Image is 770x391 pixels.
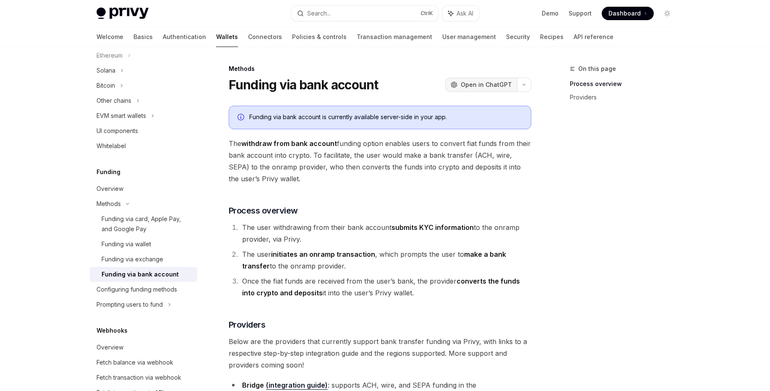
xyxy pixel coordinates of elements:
[461,81,512,89] span: Open in ChatGPT
[97,284,177,295] div: Configuring funding methods
[97,326,128,336] h5: Webhooks
[97,65,115,76] div: Solana
[442,6,479,21] button: Ask AI
[97,126,138,136] div: UI components
[102,254,163,264] div: Funding via exchange
[90,181,197,196] a: Overview
[102,239,151,249] div: Funding via wallet
[97,8,149,19] img: light logo
[249,113,522,122] div: Funding via bank account is currently available server-side in your app.
[540,27,564,47] a: Recipes
[608,9,641,18] span: Dashboard
[357,27,432,47] a: Transaction management
[248,27,282,47] a: Connectors
[229,336,531,371] span: Below are the providers that currently support bank transfer funding via Privy, with links to a r...
[90,123,197,138] a: UI components
[90,282,197,297] a: Configuring funding methods
[90,138,197,154] a: Whitelabel
[97,342,123,352] div: Overview
[97,141,126,151] div: Whitelabel
[102,214,192,234] div: Funding via card, Apple Pay, and Google Pay
[97,184,123,194] div: Overview
[229,138,531,185] span: The funding option enables users to convert fiat funds from their bank account into crypto. To fa...
[271,250,375,258] strong: initiates an onramp transaction
[97,27,123,47] a: Welcome
[307,8,331,18] div: Search...
[660,7,674,20] button: Toggle dark mode
[97,357,173,368] div: Fetch balance via webhook
[292,27,347,47] a: Policies & controls
[420,10,433,17] span: Ctrl K
[240,222,531,245] li: The user withdrawing from their bank account to the onramp provider, via Privy.
[90,237,197,252] a: Funding via wallet
[445,78,517,92] button: Open in ChatGPT
[506,27,530,47] a: Security
[90,370,197,385] a: Fetch transaction via webhook
[97,111,146,121] div: EVM smart wallets
[90,211,197,237] a: Funding via card, Apple Pay, and Google Pay
[97,373,181,383] div: Fetch transaction via webhook
[542,9,559,18] a: Demo
[90,340,197,355] a: Overview
[90,267,197,282] a: Funding via bank account
[97,167,120,177] h5: Funding
[266,381,328,390] a: (integration guide)
[102,269,179,279] div: Funding via bank account
[602,7,654,20] a: Dashboard
[574,27,613,47] a: API reference
[97,81,115,91] div: Bitcoin
[229,65,531,73] div: Methods
[240,248,531,272] li: The user , which prompts the user to to the onramp provider.
[229,319,266,331] span: Providers
[442,27,496,47] a: User management
[97,96,131,106] div: Other chains
[229,205,298,216] span: Process overview
[133,27,153,47] a: Basics
[90,355,197,370] a: Fetch balance via webhook
[291,6,438,21] button: Search...CtrlK
[392,223,474,232] strong: submits KYC information
[163,27,206,47] a: Authentication
[238,114,246,122] svg: Info
[97,199,121,209] div: Methods
[240,275,531,299] li: Once the fiat funds are received from the user’s bank, the provider it into the user’s Privy wallet.
[569,9,592,18] a: Support
[90,252,197,267] a: Funding via exchange
[216,27,238,47] a: Wallets
[242,381,264,389] strong: Bridge
[229,77,378,92] h1: Funding via bank account
[97,300,163,310] div: Prompting users to fund
[241,139,337,148] strong: withdraw from bank account
[570,91,681,104] a: Providers
[578,64,616,74] span: On this page
[457,9,473,18] span: Ask AI
[570,77,681,91] a: Process overview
